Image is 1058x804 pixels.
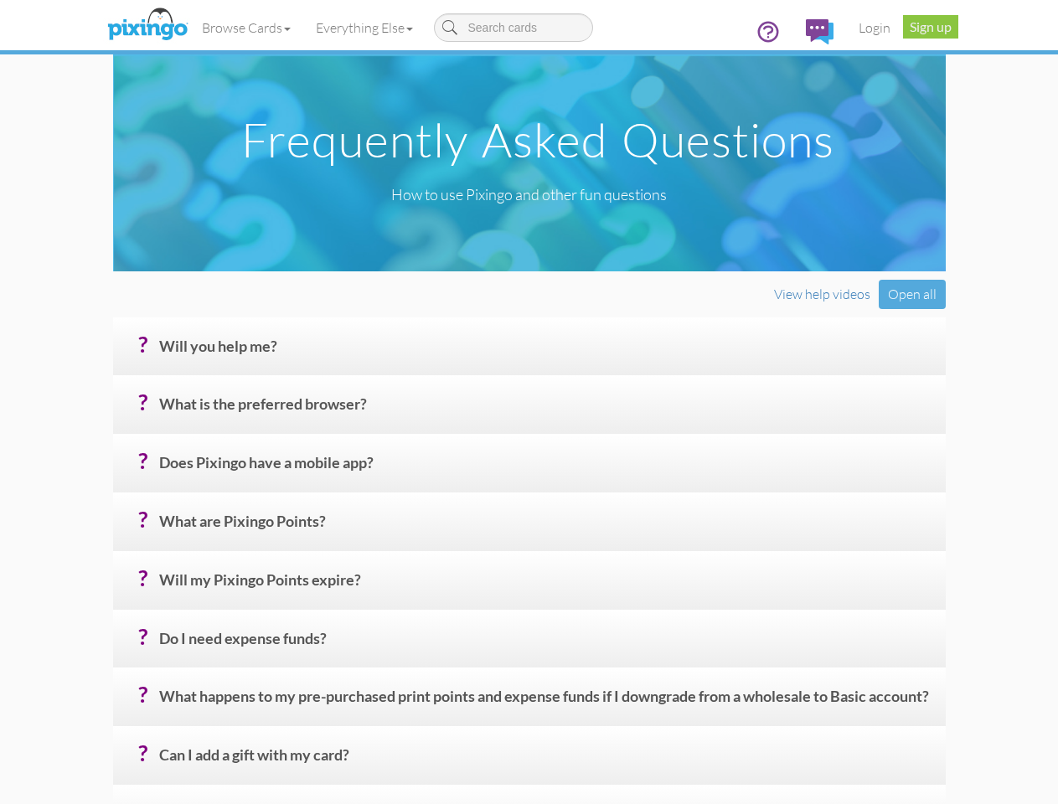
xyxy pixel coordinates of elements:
span: ? [138,565,147,590]
h4: What happens to my pre-purchased print points and expense funds if I downgrade from a wholesale t... [159,688,933,718]
h4: How to use Pixingo and other fun questions [101,187,958,204]
iframe: Chat [1057,803,1058,804]
a: Everything Else [303,7,426,49]
span: ? [138,682,147,707]
a: Login [846,7,903,49]
span: ? [138,448,147,473]
a: View help videos [774,286,870,302]
span: ? [138,740,147,765]
h4: Does Pixingo have a mobile app? [159,455,933,484]
h4: Will you help me? [159,338,933,368]
input: Search cards [434,13,593,42]
h4: What are Pixingo Points? [159,513,933,543]
span: ? [138,389,147,415]
a: Browse Cards [189,7,303,49]
span: ? [138,624,147,649]
img: comments.svg [806,19,833,44]
div: Open all [879,280,946,309]
h4: Do I need expense funds? [159,631,933,660]
h4: Will my Pixingo Points expire? [159,572,933,601]
h4: What is the preferred browser? [159,396,933,425]
img: pixingo logo [103,4,192,46]
span: ? [138,332,147,357]
h1: Frequently Asked Questions [117,114,958,166]
span: ? [138,507,147,532]
a: Sign up [903,15,958,39]
h4: Can I add a gift with my card? [159,747,933,776]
